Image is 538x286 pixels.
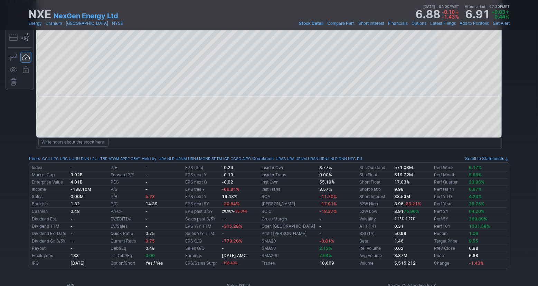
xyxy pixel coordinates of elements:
td: EPS Q/Q [184,237,220,245]
td: Beta [358,237,393,245]
a: EPS/Sales Surpr. [185,260,217,266]
td: Oper. [GEOGRAPHIC_DATA] [260,223,318,230]
b: 50.99 [394,231,406,236]
span: -0.10 [442,10,459,14]
span: • [43,20,45,27]
td: Perf Week [433,164,468,171]
span: 6.17% [469,165,482,170]
span: 6.67% [469,187,482,192]
td: EPS this Y [184,186,220,193]
a: UUUU [69,155,80,162]
td: Perf 10Y [433,223,468,230]
td: SMA200 [260,252,318,259]
a: IGE [223,155,229,162]
a: Correlation [252,156,274,161]
button: Drawing mode: Single [8,52,19,63]
td: EPS next Y [184,193,220,200]
td: Book/sh [30,200,69,208]
div: : [29,155,140,162]
b: 0.48 [145,246,155,251]
small: - - [222,217,226,221]
a: SETM [211,155,222,162]
b: - [70,165,73,170]
button: Reset zoom [245,87,254,95]
td: Employees [30,252,69,259]
span: 0.44 [491,14,510,19]
td: Payout [30,245,69,252]
span: • [109,20,111,27]
b: 8.96 [394,201,421,206]
td: Quick Ratio [109,230,144,237]
span: 9.55 [469,238,478,244]
a: NYSE [112,20,123,27]
a: URAN [308,155,318,162]
b: 4.01B [70,179,83,185]
td: EV/EBITDA [109,215,144,223]
td: Income [30,186,69,193]
a: Add to Portfolio [460,20,489,27]
h1: NXE [28,9,51,20]
td: Perf 5Y [433,215,468,223]
b: - [145,224,148,229]
td: Insider Own [260,164,318,171]
a: 9.98 [394,187,404,192]
span: • [355,20,358,27]
span: -315.28% [222,224,242,229]
td: Perf 3Y [433,208,468,215]
span: -1.43 [442,14,459,19]
b: -0.13 [222,172,233,177]
span: • [63,20,65,27]
b: -0.24 [222,165,233,170]
b: - [145,216,148,221]
b: 3.92B [70,172,83,177]
td: Gross Margin [260,215,318,223]
button: Remove all autosaved drawings [8,77,19,88]
span: • [385,20,387,27]
a: DNN [81,155,89,162]
a: NexGen Energy Ltd [54,11,118,21]
td: Volatility [358,215,393,223]
a: UEC [51,155,59,162]
b: - [145,187,148,192]
a: Set Alert [493,20,510,27]
a: CCSO [230,155,241,162]
span: 0.00 [145,253,155,258]
span: Compare Perf. [327,21,355,26]
b: 0.62 [394,246,404,251]
b: - [145,165,148,170]
td: Sales [30,193,69,200]
b: 571.03M [394,165,413,170]
b: 6.98 [469,246,478,251]
b: -0.02 [222,179,233,185]
td: Insider Trans [260,171,318,179]
b: 0.75 [145,231,155,236]
b: - [222,231,224,236]
span: 5.23 [145,194,155,199]
span: • [324,20,327,27]
td: PEG [109,179,144,186]
span: 2.13% [319,246,332,251]
div: | : [140,155,251,162]
td: Perf Half Y [433,186,468,193]
a: 88.53M [394,194,410,199]
td: SMA50 [260,245,318,252]
span: 7.64% [319,253,332,258]
b: 55.19% [319,179,335,185]
td: Market Cap [30,171,69,179]
b: - [70,224,73,229]
b: 8.87M [394,253,407,258]
a: LEU [90,155,97,162]
a: URAA [276,155,286,162]
b: - [222,246,224,251]
td: [PERSON_NAME] [260,200,318,208]
span: -108.40% [222,261,237,265]
b: - [145,179,148,185]
td: Forward P/E [109,171,144,179]
a: Compare Perf. [327,20,355,27]
a: NLR [330,155,338,162]
b: - [70,246,73,251]
span: 1031.58% [469,224,490,229]
a: Energy [28,20,42,27]
span: 25.78% [469,201,484,206]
